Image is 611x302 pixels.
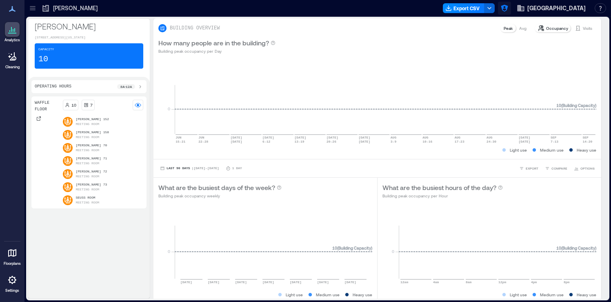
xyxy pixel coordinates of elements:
[391,136,397,139] text: AUG
[180,280,192,284] text: [DATE]
[158,183,275,192] p: What are the busiest days of the week?
[286,291,303,298] p: Light use
[76,200,100,205] p: Meeting Room
[422,140,432,143] text: 10-16
[176,140,185,143] text: 15-21
[231,136,242,139] text: [DATE]
[487,136,493,139] text: AUG
[76,130,109,135] p: [PERSON_NAME] 158
[580,166,595,171] span: OPTIONS
[327,140,336,143] text: 20-26
[2,47,22,72] a: Cleaning
[76,174,100,179] p: Meeting Room
[158,38,269,48] p: How many people are in the building?
[290,280,302,284] text: [DATE]
[433,280,439,284] text: 4am
[53,4,98,12] p: [PERSON_NAME]
[76,117,109,122] p: [PERSON_NAME] 152
[295,136,307,139] text: [DATE]
[583,25,592,31] p: Visits
[262,280,274,284] text: [DATE]
[316,291,340,298] p: Medium use
[35,100,60,113] p: Waffle Floor
[519,25,527,31] p: Avg
[392,249,394,254] tspan: 0
[514,2,588,15] button: [GEOGRAPHIC_DATA]
[120,84,132,89] p: 8a - 12a
[232,166,242,171] p: 1 Day
[519,136,531,139] text: [DATE]
[582,140,592,143] text: 14-20
[551,136,557,139] text: SEP
[76,122,100,127] p: Meeting Room
[198,136,204,139] text: JUN
[38,47,54,52] p: Capacity
[519,140,531,143] text: [DATE]
[168,106,170,111] tspan: 0
[4,38,20,43] p: Analytics
[231,140,242,143] text: [DATE]
[572,164,596,172] button: OPTIONS
[443,3,484,13] button: Export CSV
[382,183,496,192] p: What are the busiest hours of the day?
[76,169,107,174] p: [PERSON_NAME] 72
[317,280,329,284] text: [DATE]
[540,147,564,153] p: Medium use
[546,25,568,31] p: Occupancy
[551,166,567,171] span: COMPARE
[518,164,540,172] button: EXPORT
[455,136,461,139] text: AUG
[158,164,221,172] button: Last 90 Days |[DATE]-[DATE]
[543,164,569,172] button: COMPARE
[577,147,596,153] p: Heavy use
[35,35,143,40] p: [STREET_ADDRESS][US_STATE]
[38,54,48,65] p: 10
[400,280,408,284] text: 12am
[208,280,220,284] text: [DATE]
[327,136,338,139] text: [DATE]
[4,261,21,266] p: Floorplans
[353,291,372,298] p: Heavy use
[498,280,506,284] text: 12pm
[358,136,370,139] text: [DATE]
[76,195,100,200] p: Seuss Room
[510,291,527,298] p: Light use
[344,280,356,284] text: [DATE]
[295,140,304,143] text: 13-19
[168,249,170,254] tspan: 0
[5,65,20,69] p: Cleaning
[564,280,570,284] text: 8pm
[76,187,100,192] p: Meeting Room
[551,140,558,143] text: 7-13
[577,291,596,298] p: Heavy use
[2,270,22,295] a: Settings
[510,147,527,153] p: Light use
[582,136,589,139] text: SEP
[466,280,472,284] text: 8am
[158,192,282,199] p: Building peak occupancy weekly
[76,156,107,161] p: [PERSON_NAME] 71
[198,140,208,143] text: 22-28
[176,136,182,139] text: JUN
[76,143,107,148] p: [PERSON_NAME] 70
[76,135,100,140] p: Meeting Room
[76,161,100,166] p: Meeting Room
[2,20,22,45] a: Analytics
[358,140,370,143] text: [DATE]
[35,83,71,90] p: Operating Hours
[527,4,586,12] span: [GEOGRAPHIC_DATA]
[5,288,19,293] p: Settings
[487,140,496,143] text: 24-30
[1,243,23,268] a: Floorplans
[540,291,564,298] p: Medium use
[235,280,247,284] text: [DATE]
[35,20,143,32] p: [PERSON_NAME]
[531,280,537,284] text: 4pm
[158,48,276,54] p: Building peak occupancy per Day
[526,166,538,171] span: EXPORT
[262,140,270,143] text: 6-12
[262,136,274,139] text: [DATE]
[504,25,513,31] p: Peak
[391,140,397,143] text: 3-9
[170,25,220,31] p: BUILDING OVERVIEW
